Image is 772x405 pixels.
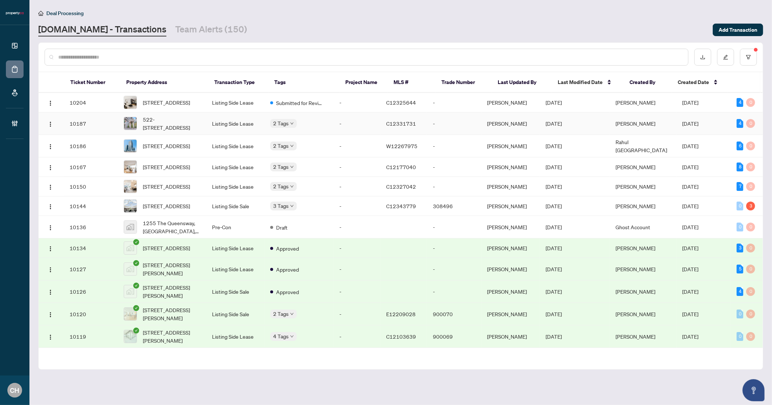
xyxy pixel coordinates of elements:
span: down [290,144,294,148]
span: 2 Tags [273,163,289,171]
button: Logo [45,331,56,342]
td: Listing Side Sale [206,196,264,216]
img: thumbnail-img [124,161,137,173]
td: Listing Side Lease [206,93,264,112]
div: 0 [746,244,755,252]
button: Logo [45,161,56,173]
span: CH [10,385,20,395]
button: Logo [45,242,56,254]
span: [DATE] [683,203,699,209]
div: 8 [737,163,743,171]
span: [DATE] [683,245,699,251]
div: 0 [746,310,755,318]
th: Created By [624,72,672,93]
span: down [290,312,294,316]
td: [PERSON_NAME] [482,196,540,216]
button: edit [717,49,734,66]
td: - [334,258,380,280]
img: thumbnail-img [124,263,137,275]
img: Logo [47,100,53,106]
span: Approved [276,244,299,252]
button: Add Transaction [713,24,763,36]
span: down [290,204,294,208]
span: Deal Processing [46,10,84,17]
td: - [334,280,380,303]
td: - [334,325,380,348]
span: Created Date [678,78,709,86]
img: thumbnail-img [124,140,137,152]
td: [PERSON_NAME] [482,93,540,112]
img: logo [6,11,24,15]
td: [PERSON_NAME] [482,238,540,258]
img: Logo [47,204,53,210]
span: [DATE] [683,143,699,149]
span: home [38,11,43,16]
td: [PERSON_NAME] [482,157,540,177]
span: check-circle [133,305,139,311]
img: thumbnail-img [124,180,137,193]
div: 0 [746,119,755,128]
th: Last Updated By [492,72,552,93]
td: Listing Side Sale [206,303,264,325]
button: download [694,49,711,66]
span: C12103639 [386,333,416,340]
td: - [427,238,482,258]
td: [PERSON_NAME] [482,348,540,404]
td: 10167 [64,157,118,177]
td: 10119 [64,325,118,348]
span: [DATE] [546,183,562,190]
span: [DATE] [683,120,699,127]
div: 0 [737,223,743,231]
td: - [334,157,380,177]
td: 10136 [64,216,118,238]
span: [DATE] [546,99,562,106]
span: 2 Tags [273,119,289,128]
td: 900069 [427,325,482,348]
img: Logo [47,144,53,150]
td: 10186 [64,135,118,157]
span: [DATE] [683,311,699,317]
div: 3 [746,202,755,210]
img: Logo [47,289,53,295]
td: [PERSON_NAME] [482,280,540,303]
img: thumbnail-img [124,285,137,298]
span: [DATE] [546,164,562,170]
td: [PERSON_NAME] [482,177,540,196]
img: thumbnail-img [124,330,137,343]
span: [DATE] [546,203,562,209]
div: 0 [746,265,755,273]
img: Logo [47,312,53,318]
img: thumbnail-img [124,221,137,233]
button: Logo [45,263,56,275]
span: 3 Tags [273,202,289,210]
td: - [427,157,482,177]
th: Last Modified Date [552,72,624,93]
td: - [427,93,482,112]
span: Last Modified Date [558,78,603,86]
a: [DOMAIN_NAME] - Transactions [38,23,166,36]
span: Submitted for Review [276,99,324,107]
span: download [700,55,705,60]
span: [DATE] [546,224,562,230]
img: Logo [47,246,53,252]
span: [PERSON_NAME] [616,333,655,340]
div: 7 [737,182,743,191]
span: [DATE] [683,164,699,170]
span: [PERSON_NAME] [616,183,655,190]
span: [STREET_ADDRESS] [143,182,190,191]
td: 308496 [427,196,482,216]
div: 4 [737,287,743,296]
span: [DATE] [546,245,562,251]
span: Rahul [GEOGRAPHIC_DATA] [616,139,667,153]
td: [PERSON_NAME] [482,112,540,135]
div: 0 [746,182,755,191]
span: [PERSON_NAME] [616,99,655,106]
th: Property Address [120,72,208,93]
td: 10144 [64,196,118,216]
span: [DATE] [683,183,699,190]
button: Open asap [743,379,765,401]
td: - [427,112,482,135]
span: filter [746,55,751,60]
span: [PERSON_NAME] [616,245,655,251]
td: Listing Side Lease [206,238,264,258]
